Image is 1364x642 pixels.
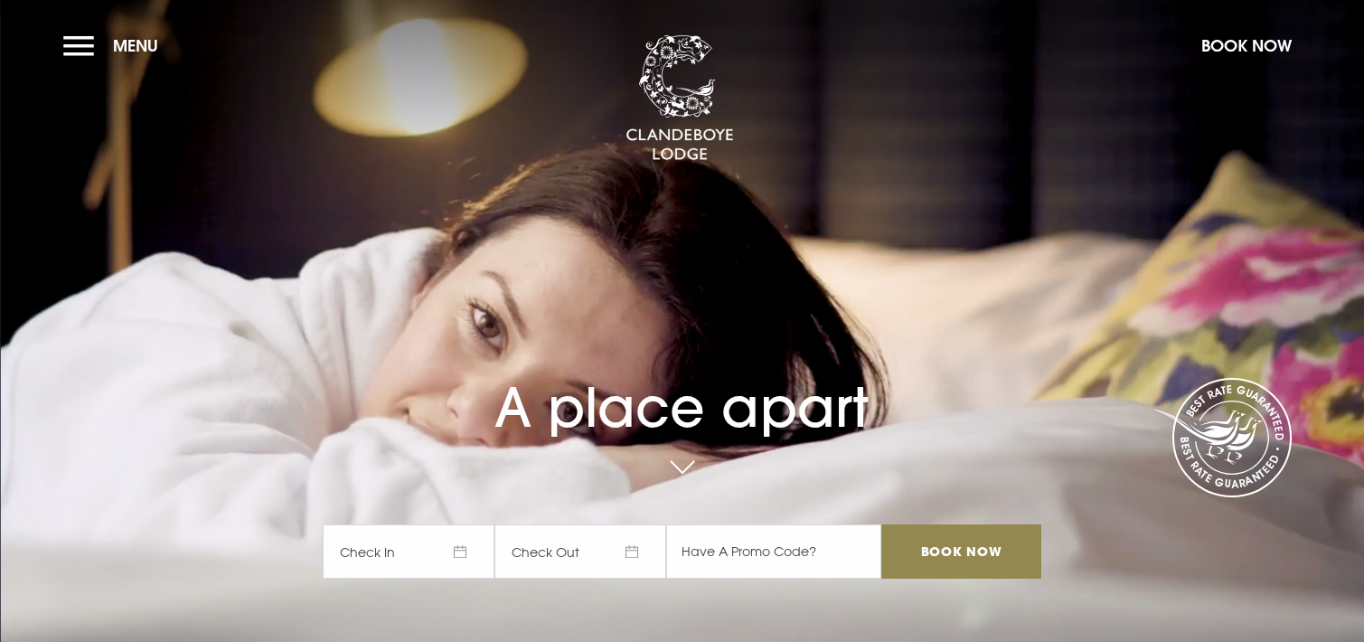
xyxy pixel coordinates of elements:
[494,524,666,579] span: Check Out
[666,524,881,579] input: Have A Promo Code?
[113,35,158,56] span: Menu
[323,524,494,579] span: Check In
[626,35,734,162] img: Clandeboye Lodge
[323,335,1040,439] h1: A place apart
[63,26,167,65] button: Menu
[881,524,1040,579] input: Book Now
[1192,26,1301,65] button: Book Now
